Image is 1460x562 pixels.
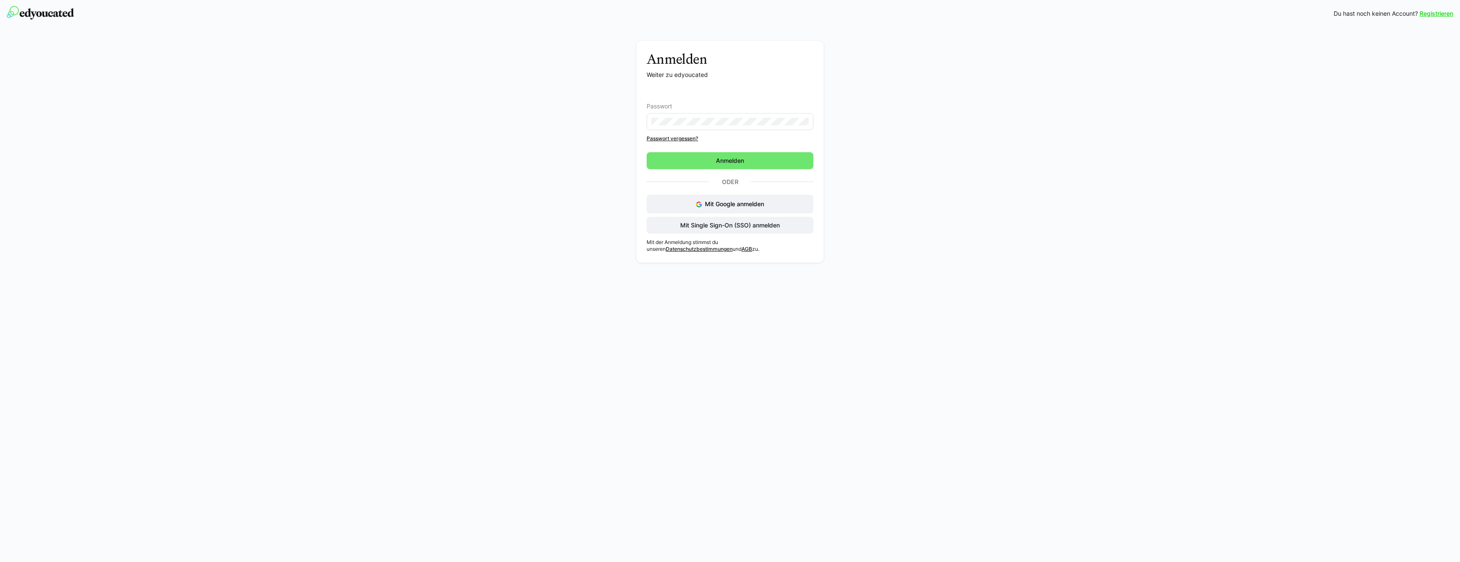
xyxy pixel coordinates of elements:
a: AGB [741,246,752,252]
button: Mit Google anmelden [647,195,813,213]
button: Anmelden [647,152,813,169]
img: edyoucated [7,6,74,20]
a: Passwort vergessen? [647,135,813,142]
span: Mit Single Sign-On (SSO) anmelden [679,221,781,230]
span: Du hast noch keinen Account? [1334,9,1418,18]
p: Mit der Anmeldung stimmst du unseren und zu. [647,239,813,253]
a: Registrieren [1420,9,1453,18]
p: Weiter zu edyoucated [647,71,813,79]
span: Passwort [647,103,672,110]
p: Oder [709,176,751,188]
span: Mit Google anmelden [705,200,764,207]
span: Anmelden [715,156,745,165]
button: Mit Single Sign-On (SSO) anmelden [647,217,813,234]
h3: Anmelden [647,51,813,67]
a: Datenschutzbestimmungen [666,246,733,252]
